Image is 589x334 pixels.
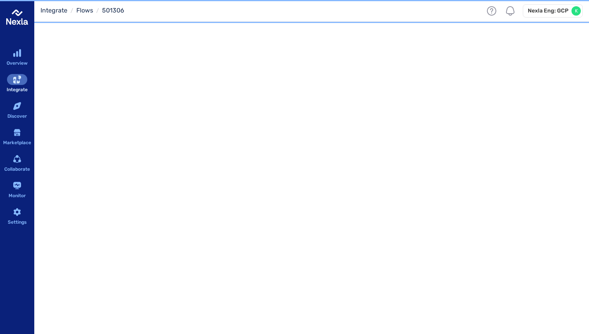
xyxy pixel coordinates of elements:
a: Overview [5,47,30,69]
div: Monitor [9,192,26,200]
div: Notifications [504,5,517,17]
div: Discover [7,112,27,120]
a: Marketplace [5,126,30,148]
a: Integrate [5,73,30,95]
div: Marketplace [3,139,31,147]
a: Settings [5,206,30,228]
a: Collaborate [5,153,30,175]
a: Discover [5,100,30,122]
li: / [96,6,99,16]
div: Integrate [7,86,28,94]
a: 501306 [102,7,124,14]
nav: breadcrumb [41,6,124,16]
a: Monitor [5,179,30,201]
div: Settings [8,218,26,226]
a: Flows [76,7,93,14]
li: / [71,6,73,16]
h6: Nexla Eng: GCP [528,7,568,15]
div: K [571,6,581,16]
div: Help [485,5,498,17]
img: logo [6,6,28,28]
div: Overview [7,59,28,67]
a: Integrate [41,7,67,14]
div: Collaborate [4,165,30,173]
